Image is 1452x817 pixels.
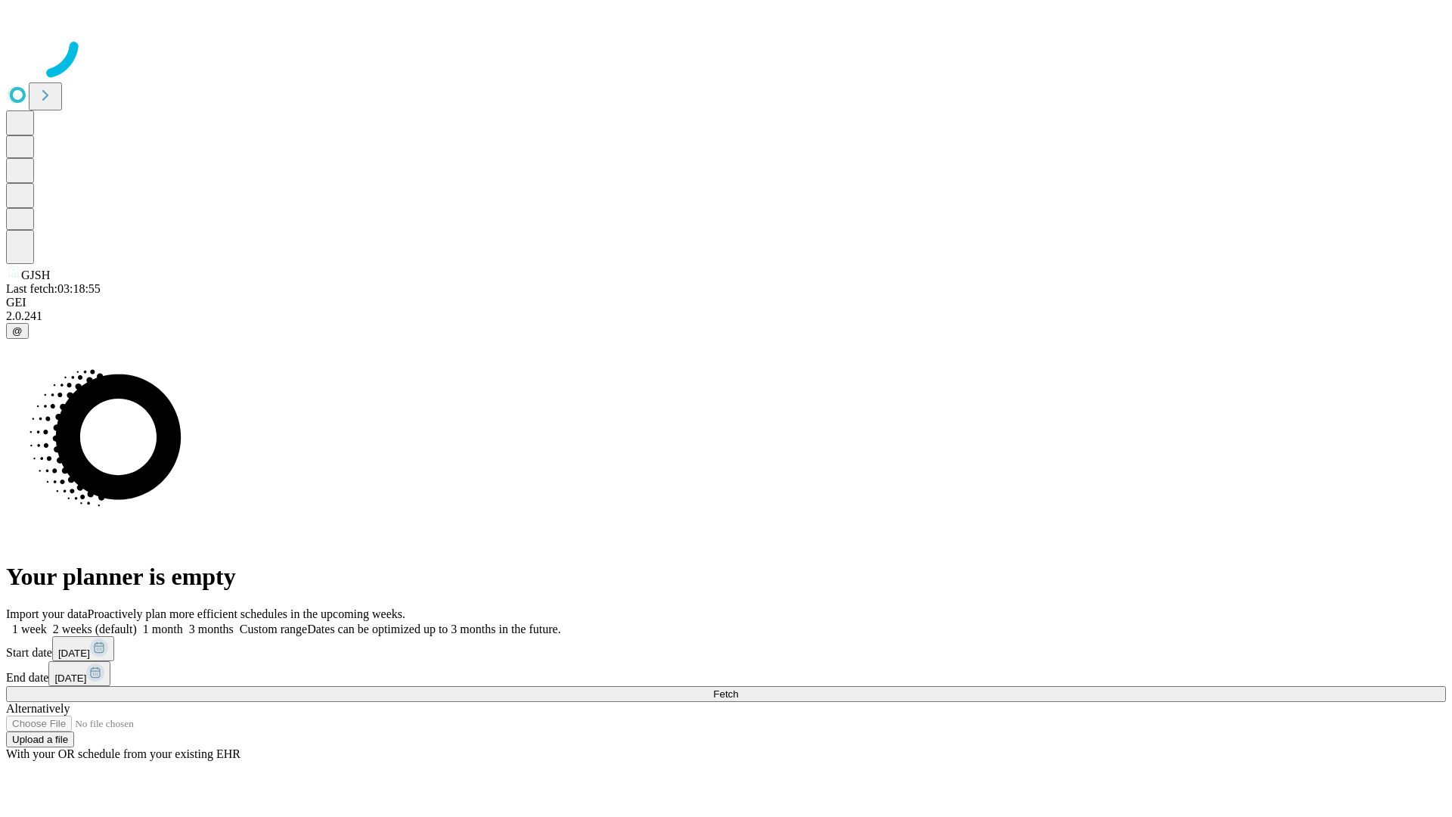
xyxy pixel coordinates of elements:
[307,623,560,635] span: Dates can be optimized up to 3 months in the future.
[143,623,183,635] span: 1 month
[6,323,29,339] button: @
[21,269,50,281] span: GJSH
[6,702,70,715] span: Alternatively
[58,648,90,659] span: [DATE]
[6,661,1446,686] div: End date
[6,296,1446,309] div: GEI
[48,661,110,686] button: [DATE]
[53,623,137,635] span: 2 weeks (default)
[6,747,240,760] span: With your OR schedule from your existing EHR
[6,686,1446,702] button: Fetch
[189,623,234,635] span: 3 months
[88,607,405,620] span: Proactively plan more efficient schedules in the upcoming weeks.
[6,732,74,747] button: Upload a file
[12,325,23,337] span: @
[713,688,738,700] span: Fetch
[6,563,1446,591] h1: Your planner is empty
[6,607,88,620] span: Import your data
[6,282,101,295] span: Last fetch: 03:18:55
[52,636,114,661] button: [DATE]
[6,309,1446,323] div: 2.0.241
[12,623,47,635] span: 1 week
[6,636,1446,661] div: Start date
[240,623,307,635] span: Custom range
[54,673,86,684] span: [DATE]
